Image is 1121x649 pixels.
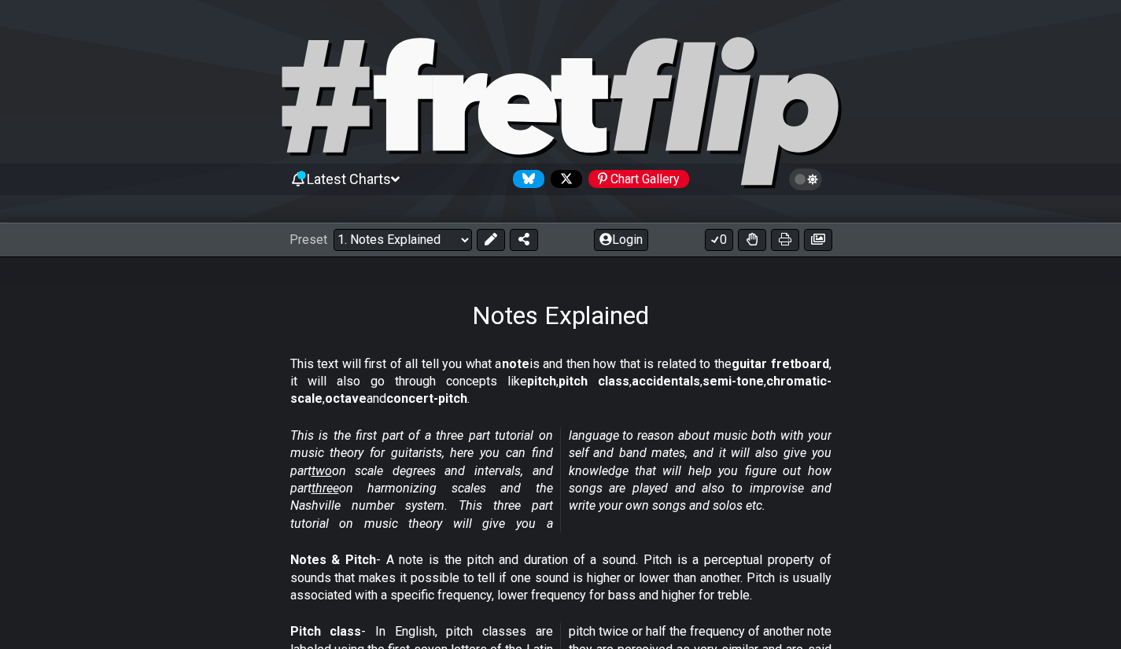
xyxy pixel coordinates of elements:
strong: concert-pitch [386,391,467,406]
em: This is the first part of a three part tutorial on music theory for guitarists, here you can find... [290,428,832,531]
select: Preset [334,229,472,251]
a: Follow #fretflip at Bluesky [507,170,544,188]
button: 0 [705,229,733,251]
strong: Pitch class [290,624,362,639]
button: Print [771,229,799,251]
p: This text will first of all tell you what a is and then how that is related to the , it will also... [290,356,832,408]
a: #fretflip at Pinterest [582,170,689,188]
strong: semi-tone [702,374,764,389]
strong: accidentals [632,374,700,389]
a: Follow #fretflip at X [544,170,582,188]
span: two [312,463,332,478]
button: Create image [804,229,832,251]
p: - A note is the pitch and duration of a sound. Pitch is a perceptual property of sounds that make... [290,551,832,604]
strong: note [502,356,529,371]
strong: Notes & Pitch [290,552,376,567]
button: Share Preset [510,229,538,251]
span: Latest Charts [307,171,391,187]
button: Login [594,229,648,251]
span: three [312,481,339,496]
span: Preset [289,232,327,247]
span: Toggle light / dark theme [797,172,815,186]
strong: pitch class [559,374,629,389]
div: Chart Gallery [588,170,689,188]
strong: octave [325,391,367,406]
h1: Notes Explained [472,301,649,330]
button: Toggle Dexterity for all fretkits [738,229,766,251]
button: Edit Preset [477,229,505,251]
strong: guitar fretboard [732,356,829,371]
strong: pitch [527,374,556,389]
